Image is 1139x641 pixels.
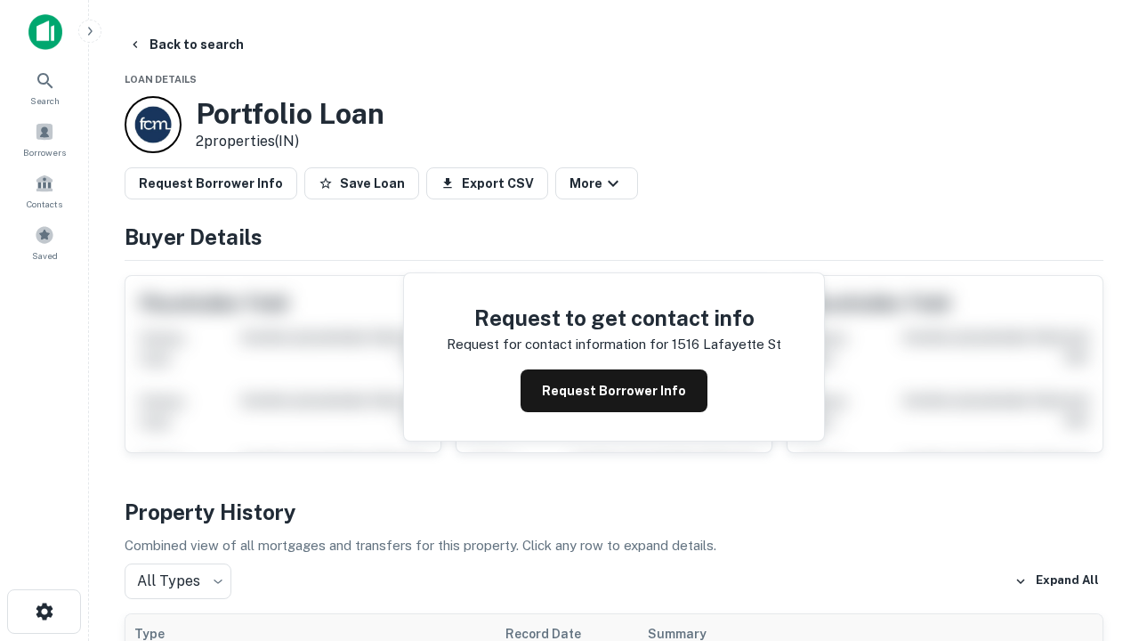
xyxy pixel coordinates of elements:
iframe: Chat Widget [1050,499,1139,584]
p: 2 properties (IN) [196,131,384,152]
button: Request Borrower Info [521,369,707,412]
img: capitalize-icon.png [28,14,62,50]
button: Export CSV [426,167,548,199]
a: Saved [5,218,84,266]
p: Request for contact information for [447,334,668,355]
h3: Portfolio Loan [196,97,384,131]
span: Saved [32,248,58,263]
button: Save Loan [304,167,419,199]
div: All Types [125,564,231,599]
a: Search [5,63,84,111]
p: 1516 lafayette st [672,334,781,355]
span: Borrowers [23,145,66,159]
button: Expand All [1010,568,1103,595]
h4: Buyer Details [125,221,1103,253]
span: Loan Details [125,74,197,85]
a: Contacts [5,166,84,215]
span: Contacts [27,197,62,211]
p: Combined view of all mortgages and transfers for this property. Click any row to expand details. [125,535,1103,556]
button: More [555,167,638,199]
span: Search [30,93,60,108]
h4: Request to get contact info [447,302,781,334]
h4: Property History [125,496,1103,528]
a: Borrowers [5,115,84,163]
button: Back to search [121,28,251,61]
button: Request Borrower Info [125,167,297,199]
